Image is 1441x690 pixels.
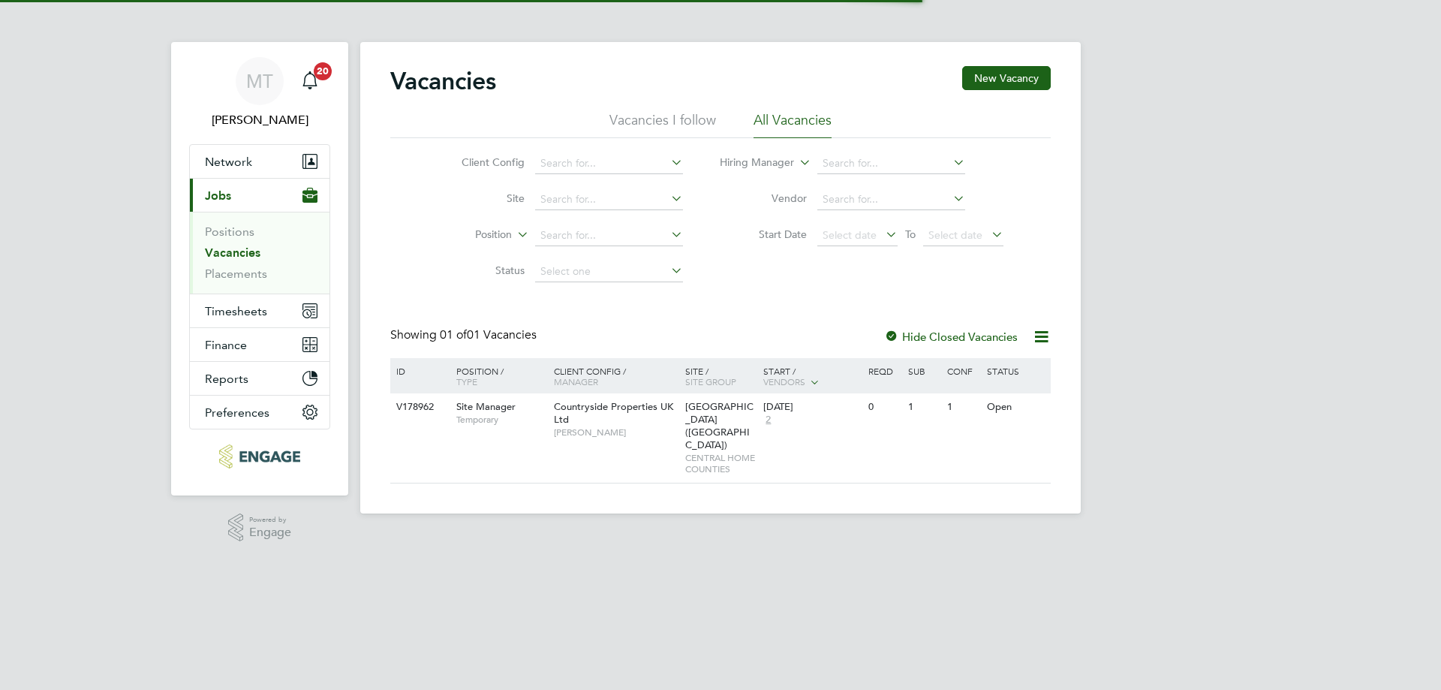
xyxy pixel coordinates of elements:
div: Client Config / [550,358,681,394]
button: Preferences [190,396,329,429]
div: 0 [865,393,904,421]
span: Reports [205,372,248,386]
div: Start / [760,358,865,396]
a: Placements [205,267,267,281]
label: Position [426,227,512,243]
div: ID [393,358,445,384]
button: New Vacancy [962,66,1051,90]
button: Finance [190,328,329,361]
span: Manager [554,375,598,387]
span: Timesheets [205,304,267,318]
li: All Vacancies [754,111,832,138]
span: Site Group [685,375,736,387]
span: 01 Vacancies [440,327,537,342]
div: Sub [904,358,943,384]
label: Hide Closed Vacancies [884,330,1018,344]
a: Vacancies [205,246,260,260]
button: Reports [190,362,329,395]
span: Preferences [205,405,269,420]
button: Jobs [190,179,329,212]
label: Start Date [720,227,807,241]
span: Site Manager [456,400,516,413]
div: [DATE] [763,401,861,414]
div: Open [983,393,1048,421]
div: Jobs [190,212,329,294]
span: 2 [763,414,773,426]
a: 20 [295,57,325,105]
span: Finance [205,338,247,352]
div: 1 [904,393,943,421]
nav: Main navigation [171,42,348,496]
span: [GEOGRAPHIC_DATA] ([GEOGRAPHIC_DATA]) [685,400,754,451]
div: V178962 [393,393,445,421]
input: Search for... [817,153,965,174]
li: Vacancies I follow [609,111,716,138]
span: Select date [823,228,877,242]
span: Type [456,375,477,387]
a: Powered byEngage [228,514,292,542]
img: acr-ltd-logo-retina.png [219,444,299,469]
span: MT [246,71,273,91]
span: 01 of [440,327,467,342]
input: Search for... [817,189,965,210]
span: Martina Taylor [189,111,330,129]
input: Search for... [535,225,683,246]
label: Vendor [720,191,807,205]
label: Site [438,191,525,205]
button: Network [190,145,329,178]
span: CENTRAL HOME COUNTIES [685,452,757,475]
div: 1 [943,393,982,421]
span: Select date [928,228,982,242]
span: Powered by [249,514,291,526]
div: Showing [390,327,540,343]
a: Positions [205,224,254,239]
span: Temporary [456,414,546,426]
span: Countryside Properties UK Ltd [554,400,673,426]
span: Engage [249,526,291,539]
div: Status [983,358,1048,384]
div: Site / [681,358,760,394]
a: Go to home page [189,444,330,469]
div: Conf [943,358,982,384]
input: Search for... [535,153,683,174]
input: Select one [535,261,683,282]
label: Status [438,264,525,277]
span: [PERSON_NAME] [554,426,678,438]
label: Hiring Manager [708,155,794,170]
label: Client Config [438,155,525,169]
span: Vendors [763,375,805,387]
a: MT[PERSON_NAME] [189,57,330,129]
span: Network [205,155,252,169]
div: Reqd [865,358,904,384]
button: Timesheets [190,294,329,327]
span: Jobs [205,188,231,203]
input: Search for... [535,189,683,210]
span: 20 [314,62,332,80]
span: To [901,224,920,244]
div: Position / [445,358,550,394]
h2: Vacancies [390,66,496,96]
